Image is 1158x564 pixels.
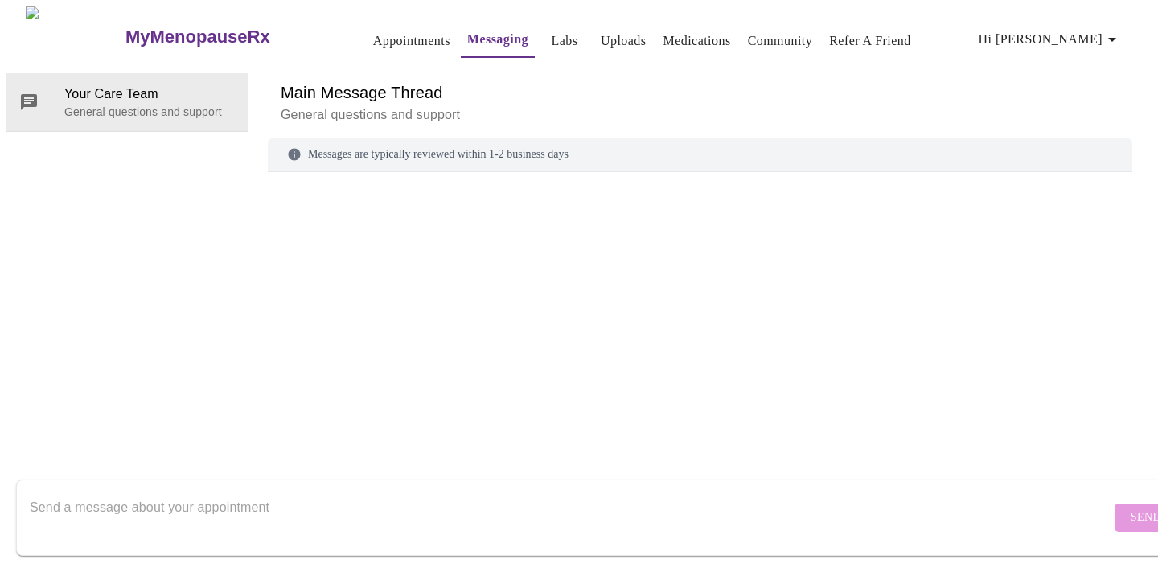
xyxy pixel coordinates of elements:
h3: MyMenopauseRx [125,27,270,47]
button: Messaging [461,23,535,58]
img: MyMenopauseRx Logo [26,6,123,67]
div: Messages are typically reviewed within 1-2 business days [268,138,1132,172]
span: Hi [PERSON_NAME] [979,28,1122,51]
a: Refer a Friend [829,30,911,52]
button: Hi [PERSON_NAME] [972,23,1128,56]
p: General questions and support [64,104,235,120]
a: Uploads [601,30,647,52]
button: Refer a Friend [823,25,918,57]
a: Community [748,30,813,52]
div: Your Care TeamGeneral questions and support [6,73,248,131]
button: Labs [539,25,590,57]
textarea: Send a message about your appointment [30,492,1111,543]
a: Messaging [467,28,528,51]
h6: Main Message Thread [281,80,1119,105]
a: Appointments [373,30,450,52]
a: Medications [663,30,731,52]
button: Community [741,25,819,57]
a: MyMenopauseRx [123,9,334,65]
a: Labs [552,30,578,52]
p: General questions and support [281,105,1119,125]
button: Medications [657,25,737,57]
button: Appointments [367,25,457,57]
span: Your Care Team [64,84,235,104]
button: Uploads [594,25,653,57]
